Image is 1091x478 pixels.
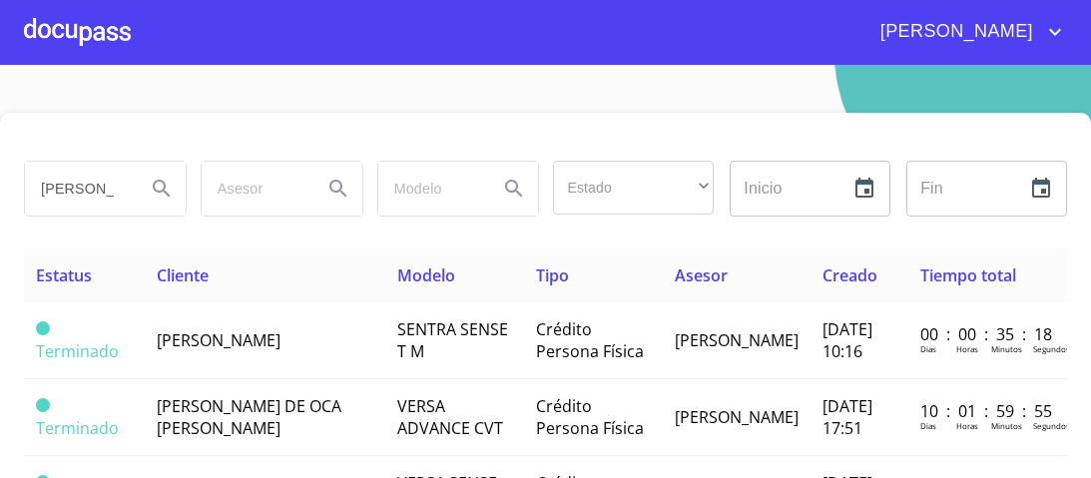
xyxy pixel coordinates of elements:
[920,420,936,431] p: Dias
[865,16,1043,48] span: [PERSON_NAME]
[822,395,872,439] span: [DATE] 17:51
[956,420,978,431] p: Horas
[157,264,209,286] span: Cliente
[536,264,569,286] span: Tipo
[397,395,503,439] span: VERSA ADVANCE CVT
[865,16,1067,48] button: account of current user
[36,417,119,439] span: Terminado
[536,318,644,362] span: Crédito Persona Física
[36,340,119,362] span: Terminado
[378,162,483,216] input: search
[490,165,538,213] button: Search
[553,161,714,215] div: ​
[314,165,362,213] button: Search
[1033,420,1070,431] p: Segundos
[397,318,508,362] span: SENTRA SENSE T M
[956,343,978,354] p: Horas
[920,264,1016,286] span: Tiempo total
[822,318,872,362] span: [DATE] 10:16
[36,398,50,412] span: Terminado
[157,329,280,351] span: [PERSON_NAME]
[536,395,644,439] span: Crédito Persona Física
[36,321,50,335] span: Terminado
[138,165,186,213] button: Search
[397,264,455,286] span: Modelo
[157,395,341,439] span: [PERSON_NAME] DE OCA [PERSON_NAME]
[920,343,936,354] p: Dias
[202,162,306,216] input: search
[991,343,1022,354] p: Minutos
[25,162,130,216] input: search
[920,400,1055,422] p: 10 : 01 : 59 : 55
[822,264,877,286] span: Creado
[675,406,799,428] span: [PERSON_NAME]
[675,264,728,286] span: Asesor
[991,420,1022,431] p: Minutos
[920,323,1055,345] p: 00 : 00 : 35 : 18
[36,264,92,286] span: Estatus
[675,329,799,351] span: [PERSON_NAME]
[1033,343,1070,354] p: Segundos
